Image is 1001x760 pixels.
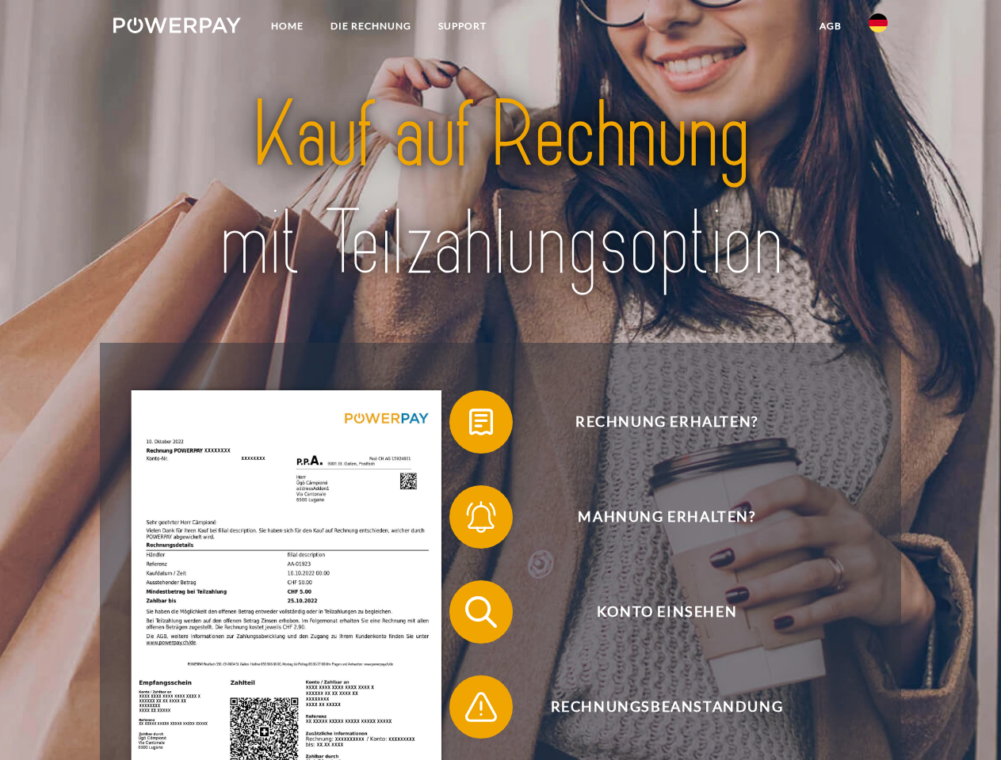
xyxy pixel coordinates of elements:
a: agb [806,12,855,40]
button: Konto einsehen [449,580,862,644]
span: Konto einsehen [472,580,861,644]
span: Rechnung erhalten? [472,390,861,454]
img: qb_bill.svg [461,402,501,442]
button: Mahnung erhalten? [449,485,862,549]
a: DIE RECHNUNG [317,12,425,40]
button: Rechnungsbeanstandung [449,675,862,739]
a: SUPPORT [425,12,500,40]
img: qb_search.svg [461,592,501,632]
span: Rechnungsbeanstandung [472,675,861,739]
button: Rechnung erhalten? [449,390,862,454]
img: logo-powerpay-white.svg [113,17,241,33]
img: qb_bell.svg [461,497,501,537]
img: title-powerpay_de.svg [151,76,850,303]
a: Home [258,12,317,40]
img: de [869,13,888,32]
span: Mahnung erhalten? [472,485,861,549]
img: qb_warning.svg [461,687,501,727]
